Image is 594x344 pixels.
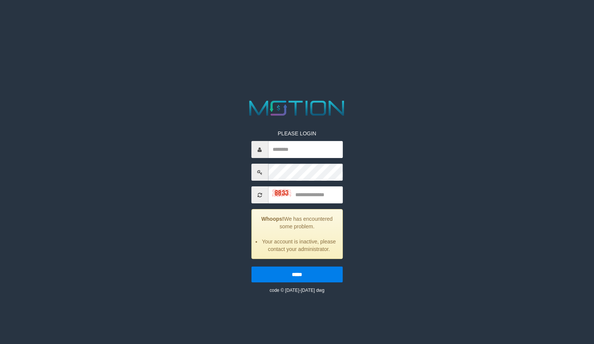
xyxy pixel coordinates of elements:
[251,130,343,137] p: PLEASE LOGIN
[261,216,284,222] strong: Whoops!
[245,98,349,118] img: MOTION_logo.png
[270,288,324,293] small: code © [DATE]-[DATE] dwg
[261,238,336,253] li: Your account is inactive, please contact your administrator.
[272,189,291,197] img: captcha
[251,209,343,259] div: We has encountered some problem.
